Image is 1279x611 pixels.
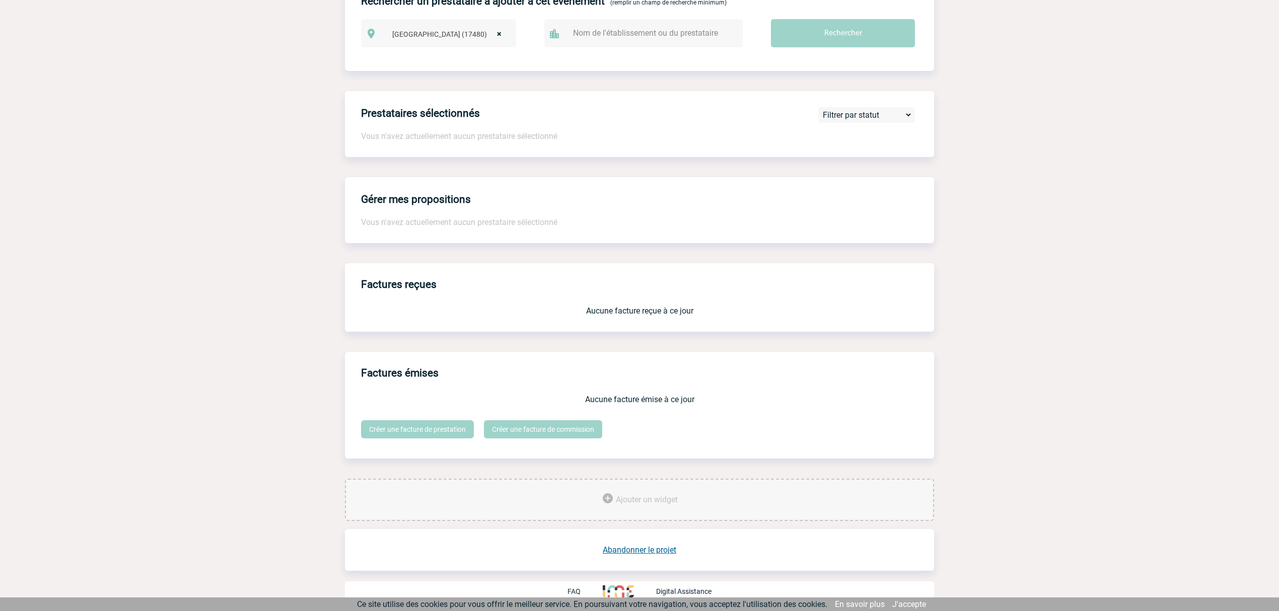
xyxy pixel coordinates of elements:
[567,587,581,595] p: FAQ
[361,131,934,141] p: Vous n'avez actuellement aucun prestataire sélectionné
[603,545,676,555] a: Abandonner le projet
[361,271,934,298] h3: Factures reçues
[603,585,634,597] img: http://www.idealmeetingsevents.fr/
[345,479,934,521] div: Ajouter des outils d'aide à la gestion de votre événement
[835,599,885,609] a: En savoir plus
[361,395,918,404] p: Aucune facture émise à ce jour
[497,27,502,41] span: ×
[571,26,727,40] input: Nom de l'établissement ou du prestataire
[656,587,712,595] p: Digital Assistance
[361,420,474,438] a: Créer une facture de prestation
[567,586,603,596] a: FAQ
[361,360,934,387] h3: Factures émises
[892,599,926,609] a: J'accepte
[388,27,512,41] span: BARCELONA (17480)
[357,599,827,609] span: Ce site utilise des cookies pour vous offrir le meilleur service. En poursuivant votre navigation...
[484,420,602,438] a: Créer une facture de commission
[361,217,918,227] p: Vous n'avez actuellement aucun prestataire sélectionné
[361,306,918,316] p: Aucune facture reçue à ce jour
[616,495,678,504] span: Ajouter un widget
[361,193,471,205] h4: Gérer mes propositions
[361,107,480,119] h4: Prestataires sélectionnés
[771,19,915,47] input: Rechercher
